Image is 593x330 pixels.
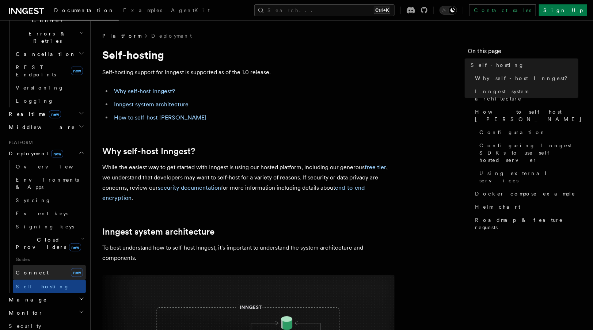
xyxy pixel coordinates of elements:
[102,48,395,61] h1: Self-hosting
[472,187,578,200] a: Docker compose example
[16,197,51,203] span: Syncing
[114,101,189,108] a: Inngest system architecture
[539,4,587,16] a: Sign Up
[6,150,63,157] span: Deployment
[476,126,578,139] a: Configuration
[13,265,86,280] a: Connectnew
[6,147,86,160] button: Deploymentnew
[6,296,47,303] span: Manage
[13,94,86,107] a: Logging
[151,32,192,39] a: Deployment
[13,194,86,207] a: Syncing
[16,210,68,216] span: Event keys
[6,306,86,319] button: Monitor
[440,6,457,15] button: Toggle dark mode
[475,190,575,197] span: Docker compose example
[16,224,74,230] span: Signing keys
[13,254,86,265] span: Guides
[6,160,86,293] div: Deploymentnew
[13,48,86,61] button: Cancellation
[13,207,86,220] a: Event keys
[119,2,167,20] a: Examples
[16,85,64,91] span: Versioning
[102,227,214,237] a: Inngest system architecture
[6,140,33,145] span: Platform
[13,233,86,254] button: Cloud Providersnew
[479,129,546,136] span: Configuration
[468,47,578,58] h4: On this page
[13,280,86,293] a: Self hosting
[158,184,221,191] a: security documentation
[374,7,390,14] kbd: Ctrl+K
[13,61,86,81] a: REST Endpointsnew
[254,4,395,16] button: Search...Ctrl+K
[6,293,86,306] button: Manage
[475,108,582,123] span: How to self-host [PERSON_NAME]
[475,216,578,231] span: Roadmap & feature requests
[13,30,79,45] span: Errors & Retries
[6,121,86,134] button: Middleware
[71,67,83,75] span: new
[469,4,536,16] a: Contact sales
[16,284,69,289] span: Self hosting
[114,88,175,95] a: Why self-host Inngest?
[13,220,86,233] a: Signing keys
[102,32,141,39] span: Platform
[13,160,86,173] a: Overview
[54,7,114,13] span: Documentation
[6,107,86,121] button: Realtimenew
[114,114,206,121] a: How to self-host [PERSON_NAME]
[472,105,578,126] a: How to self-host [PERSON_NAME]
[49,110,61,118] span: new
[479,170,578,184] span: Using external services
[102,67,395,77] p: Self-hosting support for Inngest is supported as of the 1.0 release.
[479,142,578,164] span: Configuring Inngest SDKs to use self-hosted server
[102,162,395,203] p: While the easiest way to get started with Inngest is using our hosted platform, including our gen...
[123,7,162,13] span: Examples
[468,58,578,72] a: Self-hosting
[6,124,75,131] span: Middleware
[472,200,578,213] a: Helm chart
[471,61,524,69] span: Self-hosting
[13,81,86,94] a: Versioning
[475,75,573,82] span: Why self-host Inngest?
[475,88,578,102] span: Inngest system architecture
[102,243,395,263] p: To best understand how to self-host Inngest, it's important to understand the system architecture...
[51,150,63,158] span: new
[171,7,210,13] span: AgentKit
[16,164,91,170] span: Overview
[50,2,119,20] a: Documentation
[365,164,386,171] a: free tier
[13,173,86,194] a: Environments & Apps
[16,64,56,77] span: REST Endpoints
[472,72,578,85] a: Why self-host Inngest?
[69,243,81,251] span: new
[16,98,54,104] span: Logging
[9,323,41,329] span: Security
[71,268,83,277] span: new
[472,213,578,234] a: Roadmap & feature requests
[472,85,578,105] a: Inngest system architecture
[13,236,81,251] span: Cloud Providers
[476,139,578,167] a: Configuring Inngest SDKs to use self-hosted server
[102,146,195,156] a: Why self-host Inngest?
[13,27,86,48] button: Errors & Retries
[167,2,214,20] a: AgentKit
[16,270,49,276] span: Connect
[16,177,79,190] span: Environments & Apps
[6,309,43,316] span: Monitor
[476,167,578,187] a: Using external services
[13,50,76,58] span: Cancellation
[6,110,61,118] span: Realtime
[475,203,520,210] span: Helm chart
